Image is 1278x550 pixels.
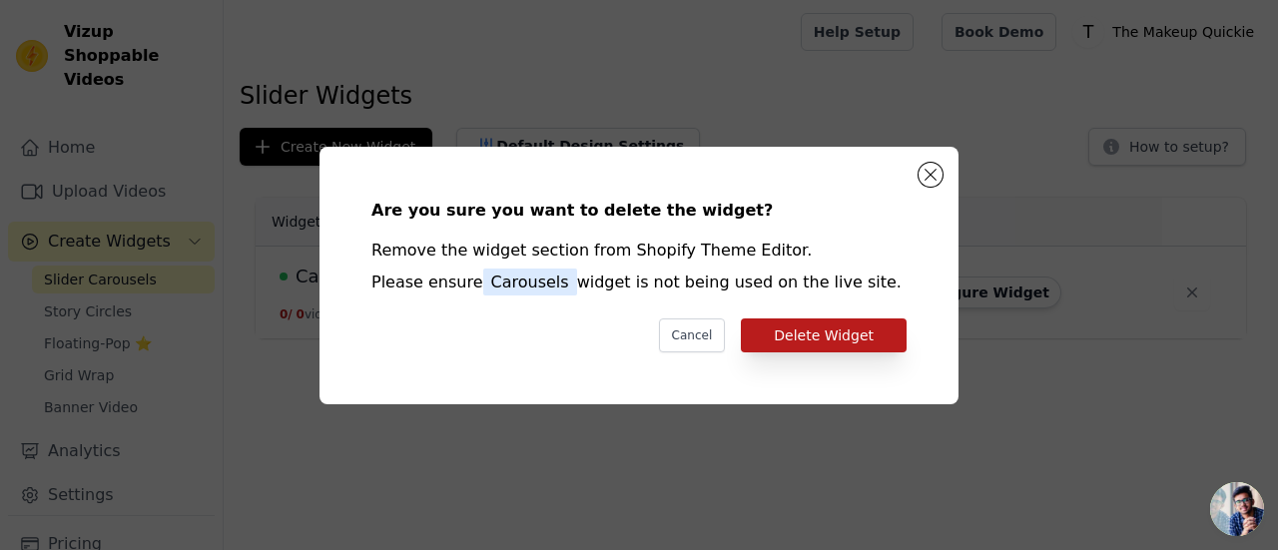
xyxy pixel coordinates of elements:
div: Are you sure you want to delete the widget? [371,199,907,223]
a: Open chat [1210,482,1264,536]
button: Close modal [919,163,943,187]
div: Remove the widget section from Shopify Theme Editor. [371,239,907,263]
button: Delete Widget [741,318,907,352]
div: Please ensure widget is not being used on the live site. [371,271,907,294]
span: Carousels [483,269,577,295]
button: Cancel [659,318,726,352]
